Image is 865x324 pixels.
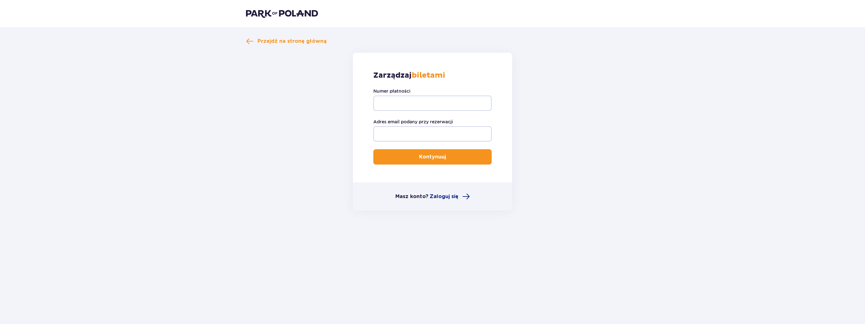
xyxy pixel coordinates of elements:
label: Numer płatności [373,88,410,94]
label: Adres email podany przy rezerwacji [373,119,453,125]
strong: biletami [412,71,445,80]
a: Przejdź na stronę główną [246,37,327,45]
p: Masz konto? [395,193,428,200]
p: Zarządzaj [373,71,445,80]
a: Zaloguj się [430,193,470,200]
span: Przejdź na stronę główną [258,38,327,45]
p: Kontynuuj [419,153,446,160]
button: Kontynuuj [373,149,492,165]
span: Zaloguj się [430,193,458,200]
img: Park of Poland logo [246,9,318,18]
